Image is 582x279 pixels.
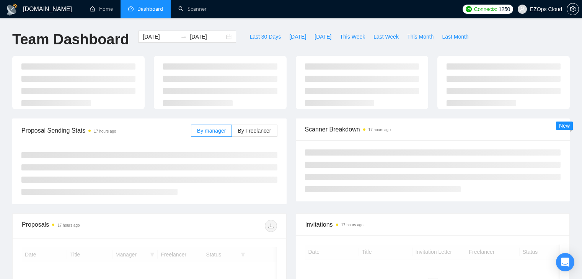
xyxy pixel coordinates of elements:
span: Last 30 Days [249,32,281,41]
h1: Team Dashboard [12,31,129,49]
span: [DATE] [315,32,331,41]
time: 17 hours ago [57,223,80,227]
button: [DATE] [285,31,310,43]
div: Open Intercom Messenger [556,253,574,271]
span: Last Week [373,32,399,41]
img: logo [6,3,18,16]
span: Last Month [442,32,468,41]
a: searchScanner [178,6,207,12]
button: Last Month [438,31,473,43]
span: Scanner Breakdown [305,125,561,134]
span: Invitations [305,220,561,229]
input: Start date [143,32,178,41]
span: Connects: [474,5,497,13]
span: 1250 [499,5,510,13]
span: user [520,6,525,12]
span: This Week [340,32,365,41]
button: setting [567,3,579,15]
img: upwork-logo.png [466,6,472,12]
input: End date [190,32,225,41]
a: setting [567,6,579,12]
div: Proposals [22,220,149,232]
span: This Month [407,32,434,41]
a: homeHome [90,6,113,12]
button: This Week [336,31,369,43]
span: [DATE] [289,32,306,41]
time: 17 hours ago [94,129,116,133]
time: 17 hours ago [341,223,364,227]
time: 17 hours ago [368,128,391,132]
span: to [181,34,187,40]
span: New [559,123,570,129]
button: Last Week [369,31,403,43]
button: [DATE] [310,31,336,43]
span: dashboard [128,6,134,11]
span: Proposal Sending Stats [21,126,191,135]
span: Dashboard [137,6,163,12]
button: Last 30 Days [245,31,285,43]
span: By manager [197,128,226,134]
span: By Freelancer [238,128,271,134]
span: swap-right [181,34,187,40]
button: This Month [403,31,438,43]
